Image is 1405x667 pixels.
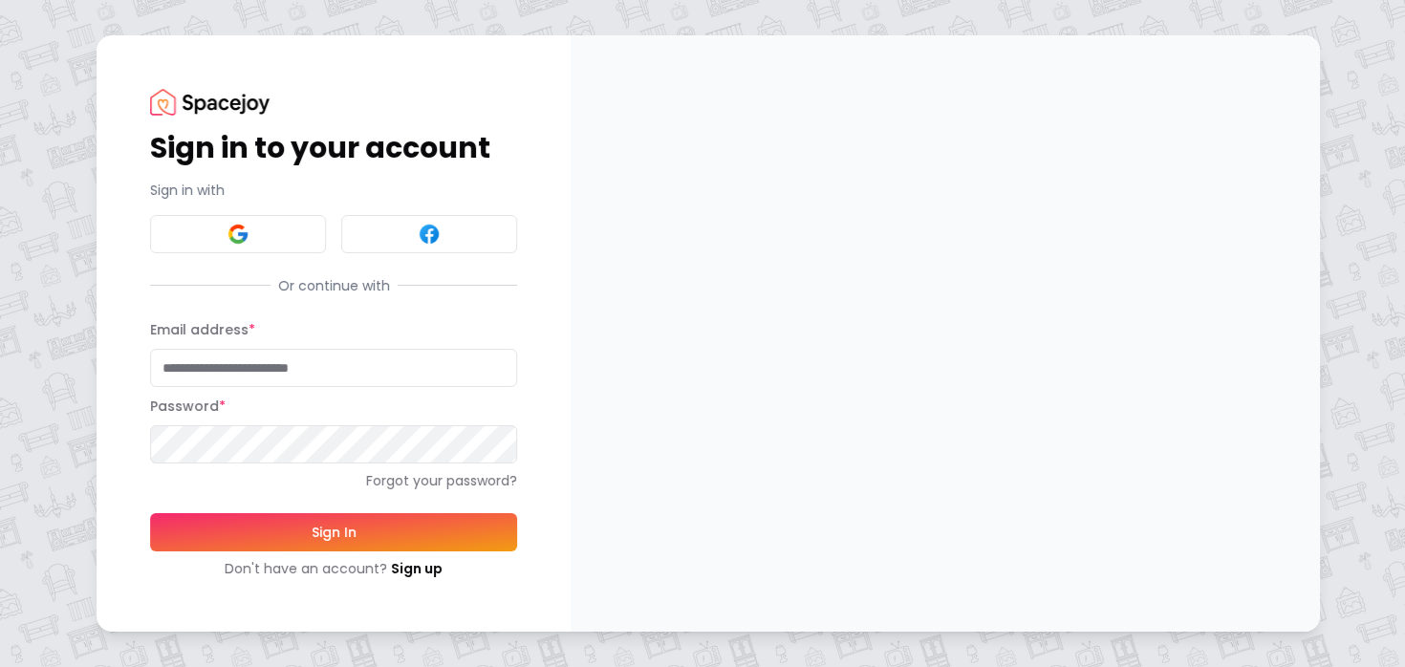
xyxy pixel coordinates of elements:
img: banner [571,35,1320,631]
img: Spacejoy Logo [150,89,270,115]
span: Or continue with [270,276,398,295]
h1: Sign in to your account [150,131,517,165]
button: Sign In [150,513,517,551]
img: Facebook signin [418,223,441,246]
div: Don't have an account? [150,559,517,578]
a: Forgot your password? [150,471,517,490]
img: Google signin [227,223,249,246]
label: Email address [150,320,255,339]
label: Password [150,397,226,416]
a: Sign up [391,559,443,578]
p: Sign in with [150,181,517,200]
